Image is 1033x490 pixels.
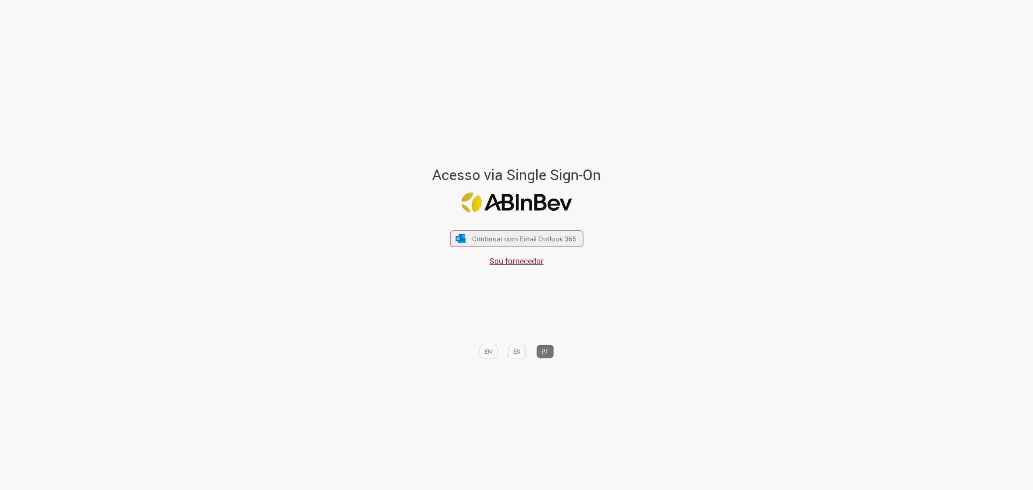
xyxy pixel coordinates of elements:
button: EN [479,345,497,358]
button: PT [536,345,554,358]
span: Continuar com Email Outlook 365 [472,234,577,243]
button: ícone Azure/Microsoft 360 Continuar com Email Outlook 365 [450,230,583,247]
h1: Acesso via Single Sign-On [405,167,629,183]
a: Sou fornecedor [489,255,544,266]
img: Logo ABInBev [461,192,572,212]
button: ES [508,345,525,358]
img: ícone Azure/Microsoft 360 [455,234,466,243]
